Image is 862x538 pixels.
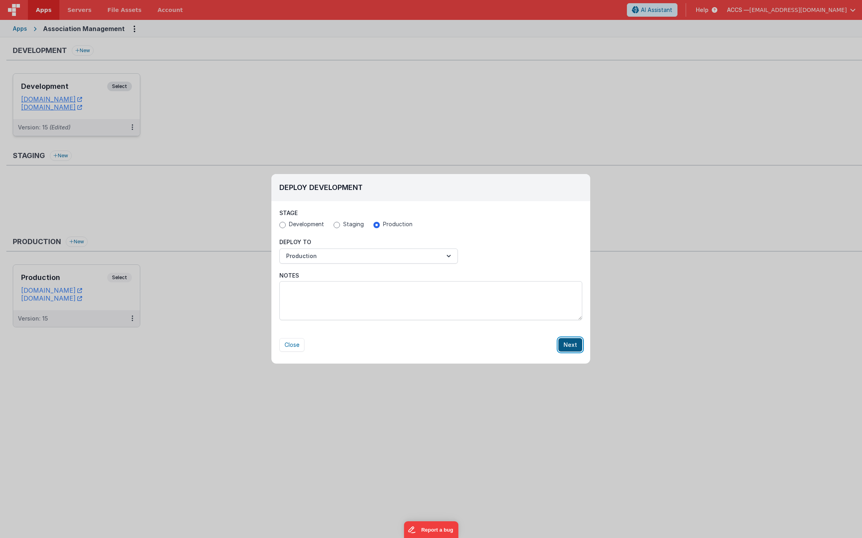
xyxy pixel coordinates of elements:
[373,222,380,228] input: Production
[279,248,458,264] button: Production
[279,281,582,320] textarea: Notes
[279,238,458,246] p: Deploy To
[279,338,304,352] button: Close
[343,220,364,228] span: Staging
[279,209,298,216] span: Stage
[383,220,412,228] span: Production
[279,222,286,228] input: Development
[279,182,582,193] h2: Deploy Development
[404,521,458,538] iframe: Marker.io feedback button
[558,338,582,352] button: Next
[289,220,324,228] span: Development
[279,272,299,280] span: Notes
[334,222,340,228] input: Staging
